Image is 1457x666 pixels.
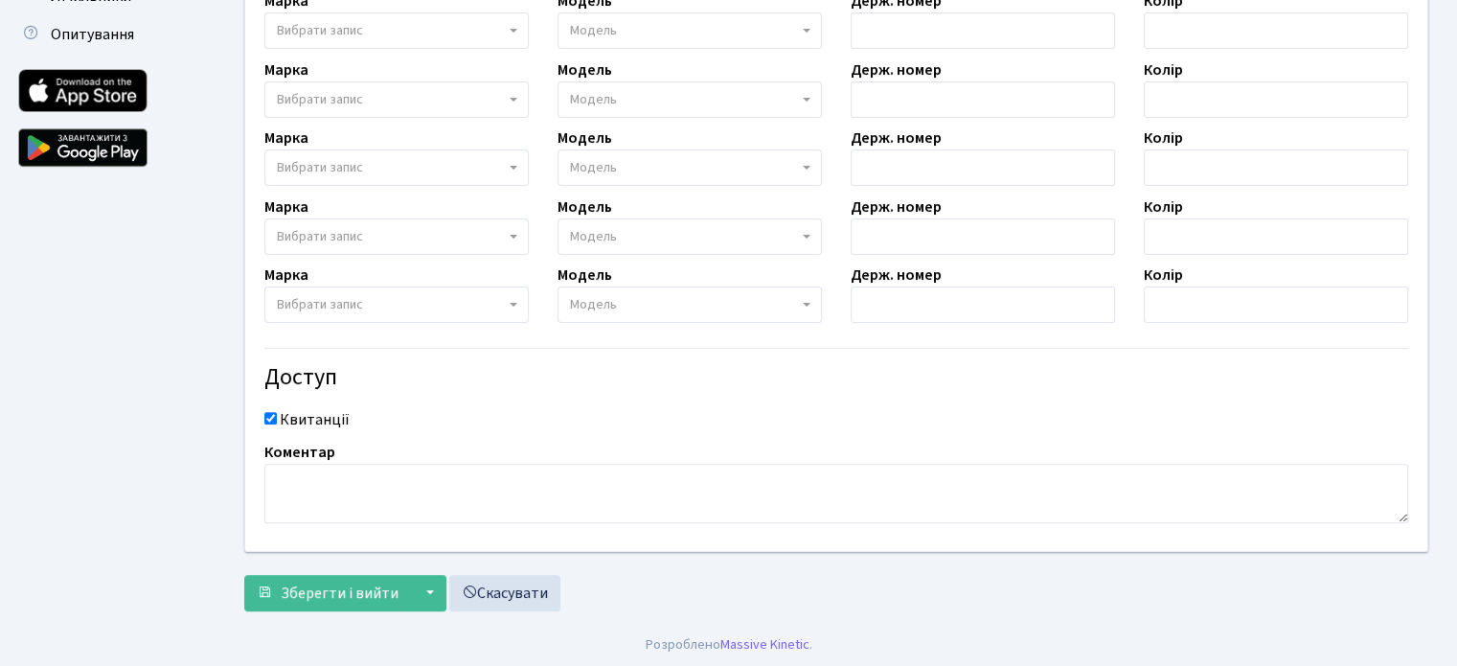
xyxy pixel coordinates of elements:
[1144,195,1183,218] label: Колір
[570,227,617,246] span: Модель
[558,58,612,81] label: Модель
[570,295,617,314] span: Модель
[558,264,612,287] label: Модель
[51,24,134,45] span: Опитування
[570,158,617,177] span: Модель
[851,264,942,287] label: Держ. номер
[851,195,942,218] label: Держ. номер
[281,583,398,604] span: Зберегти і вийти
[1144,126,1183,149] label: Колір
[264,441,335,464] label: Коментар
[720,634,809,655] a: Massive Kinetic
[449,575,560,611] a: Скасувати
[277,158,363,177] span: Вибрати запис
[570,21,617,40] span: Модель
[264,126,308,149] label: Марка
[1144,58,1183,81] label: Колір
[264,364,1408,392] h4: Доступ
[558,126,612,149] label: Модель
[277,21,363,40] span: Вибрати запис
[264,58,308,81] label: Марка
[1144,264,1183,287] label: Колір
[558,195,612,218] label: Модель
[851,58,942,81] label: Держ. номер
[851,126,942,149] label: Держ. номер
[277,90,363,109] span: Вибрати запис
[264,195,308,218] label: Марка
[280,408,350,431] label: Квитанції
[277,295,363,314] span: Вибрати запис
[244,575,411,611] button: Зберегти і вийти
[277,227,363,246] span: Вибрати запис
[570,90,617,109] span: Модель
[646,634,812,655] div: Розроблено .
[264,264,308,287] label: Марка
[10,15,201,54] a: Опитування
